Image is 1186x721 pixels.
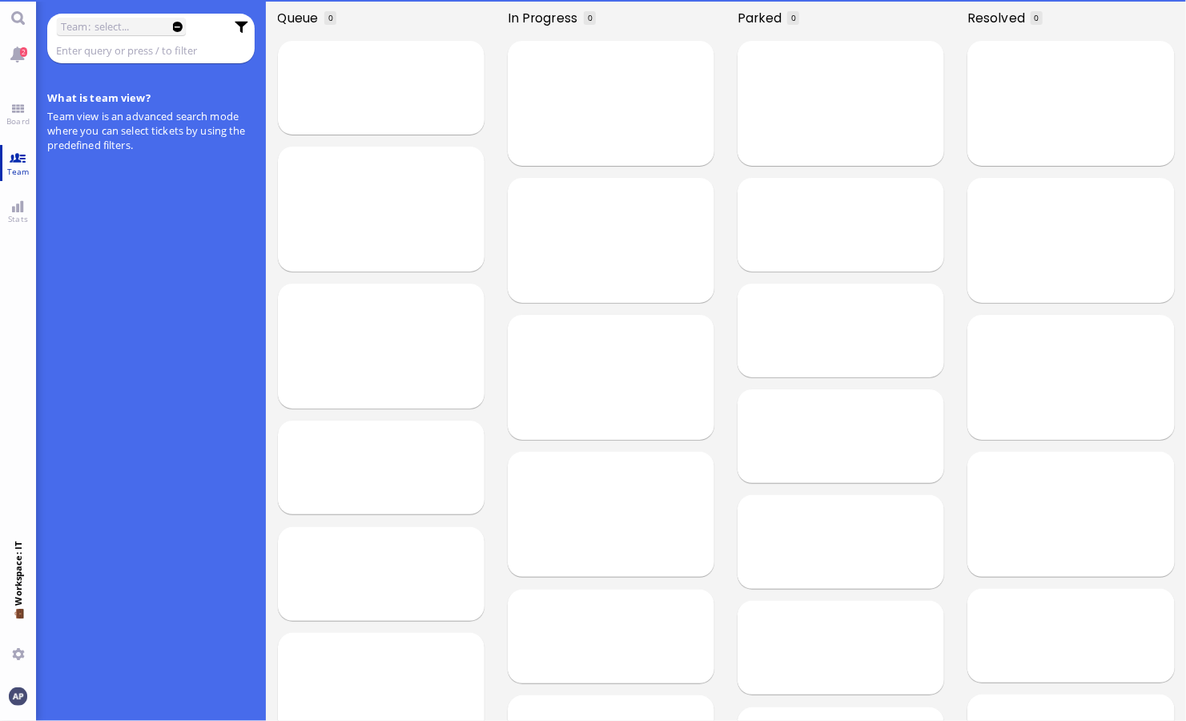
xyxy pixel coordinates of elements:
[47,91,254,105] h4: What is team view?
[20,47,27,57] span: 2
[12,606,24,642] span: 💼 Workspace: IT
[588,12,593,23] span: 0
[47,109,254,152] p: Team view is an advanced search mode where you can select tickets by using the predefined filters.
[61,18,90,35] label: Team:
[967,9,1031,27] span: Resolved
[738,9,787,27] span: Parked
[1034,12,1039,23] span: 0
[791,12,796,23] span: 0
[57,42,225,59] input: Enter query or press / to filter
[2,115,34,127] span: Board
[9,687,26,705] img: You
[3,166,34,177] span: Team
[508,9,583,27] span: In progress
[4,213,32,224] span: Stats
[94,18,168,35] input: select...
[328,12,333,23] span: 0
[278,9,324,27] span: Queue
